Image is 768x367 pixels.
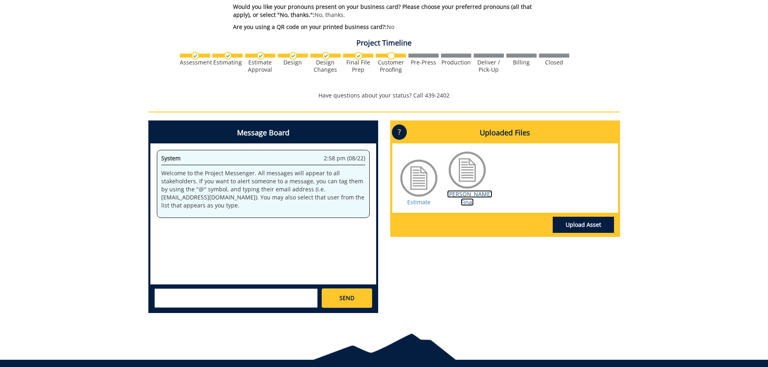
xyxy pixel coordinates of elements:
[233,23,387,31] span: Are you using a QR code on your printed business card?:
[339,294,354,302] span: SEND
[154,288,318,308] textarea: messageToSend
[447,190,492,206] a: [PERSON_NAME] Final
[322,52,330,60] img: checkmark
[148,91,620,100] p: Have questions about your status? Call 439-2402
[392,124,407,140] p: ?
[212,59,243,66] div: Estimating
[539,59,569,66] div: Closed
[408,59,439,66] div: Pre-Press
[148,39,620,47] h4: Project Timeline
[289,52,297,60] img: checkmark
[257,52,264,60] img: checkmark
[376,59,406,73] div: Customer Proofing
[343,59,373,73] div: Final File Prep
[392,122,618,143] h4: Uploaded Files
[233,3,549,19] p: No, thanks.
[322,288,372,308] a: SEND
[233,3,532,19] span: Would you like your pronouns present on your business card? Please choose your preferred pronouns...
[278,59,308,66] div: Design
[150,122,376,143] h4: Message Board
[324,154,365,162] span: 2:58 pm (08/22)
[355,52,362,60] img: checkmark
[224,52,232,60] img: checkmark
[233,23,549,31] p: No
[407,198,431,206] a: Estimate
[441,59,471,66] div: Production
[161,169,365,209] p: Welcome to the Project Messenger. All messages will appear to all stakeholders. If you want to al...
[506,59,537,66] div: Billing
[191,52,199,60] img: checkmark
[387,52,395,60] img: no
[310,59,341,73] div: Design Changes
[161,154,181,162] span: System
[553,217,614,233] a: Upload Asset
[180,59,210,66] div: Assessment
[245,59,275,73] div: Estimate Approval
[474,59,504,73] div: Deliver / Pick-Up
